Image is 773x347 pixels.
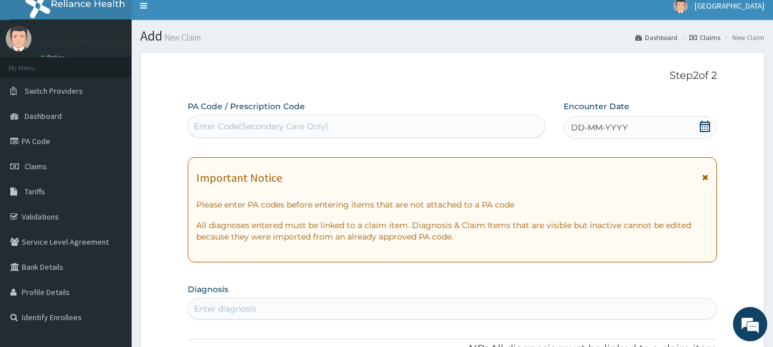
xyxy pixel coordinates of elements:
h1: Add [140,29,764,43]
p: Step 2 of 2 [188,70,717,82]
label: Diagnosis [188,284,228,295]
a: Dashboard [635,33,677,42]
span: Switch Providers [25,86,83,96]
span: Dashboard [25,111,62,121]
div: Chat with us now [60,64,192,79]
img: d_794563401_company_1708531726252_794563401 [21,57,46,86]
img: User Image [6,26,31,51]
p: [GEOGRAPHIC_DATA] [40,38,134,48]
span: Tariffs [25,186,45,197]
span: Claims [25,161,47,171]
span: DD-MM-YYYY [571,122,628,133]
div: Enter diagnosis [194,303,256,314]
p: All diagnoses entered must be linked to a claim item. Diagnosis & Claim Items that are visible bu... [196,220,709,242]
label: PA Code / Prescription Code [188,101,305,112]
div: Enter Code(Secondary Care Only) [194,121,328,132]
span: [GEOGRAPHIC_DATA] [695,1,764,11]
textarea: Type your message and hit 'Enter' [6,228,218,268]
p: Please enter PA codes before entering items that are not attached to a PA code [196,199,709,210]
a: Online [40,54,68,62]
h1: Important Notice [196,171,282,184]
a: Claims [689,33,720,42]
span: We're online! [66,102,158,217]
li: New Claim [722,33,764,42]
div: Minimize live chat window [188,6,215,33]
small: New Claim [162,33,201,42]
label: Encounter Date [564,101,629,112]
